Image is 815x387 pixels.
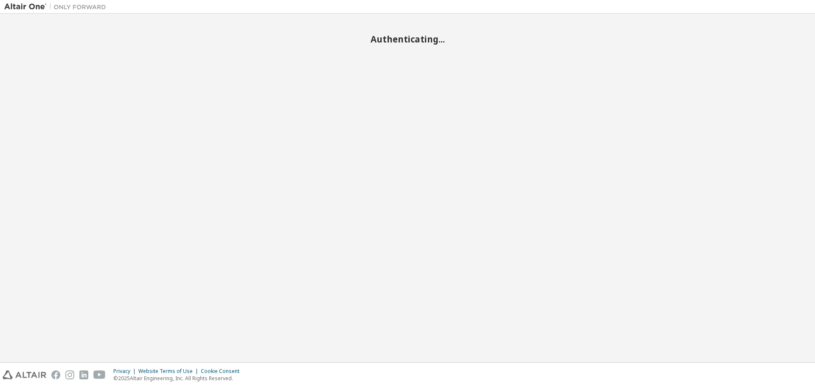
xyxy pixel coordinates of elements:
img: instagram.svg [65,370,74,379]
img: altair_logo.svg [3,370,46,379]
h2: Authenticating... [4,34,811,45]
div: Cookie Consent [201,368,244,375]
img: facebook.svg [51,370,60,379]
img: youtube.svg [93,370,106,379]
div: Privacy [113,368,138,375]
p: © 2025 Altair Engineering, Inc. All Rights Reserved. [113,375,244,382]
img: Altair One [4,3,110,11]
img: linkedin.svg [79,370,88,379]
div: Website Terms of Use [138,368,201,375]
